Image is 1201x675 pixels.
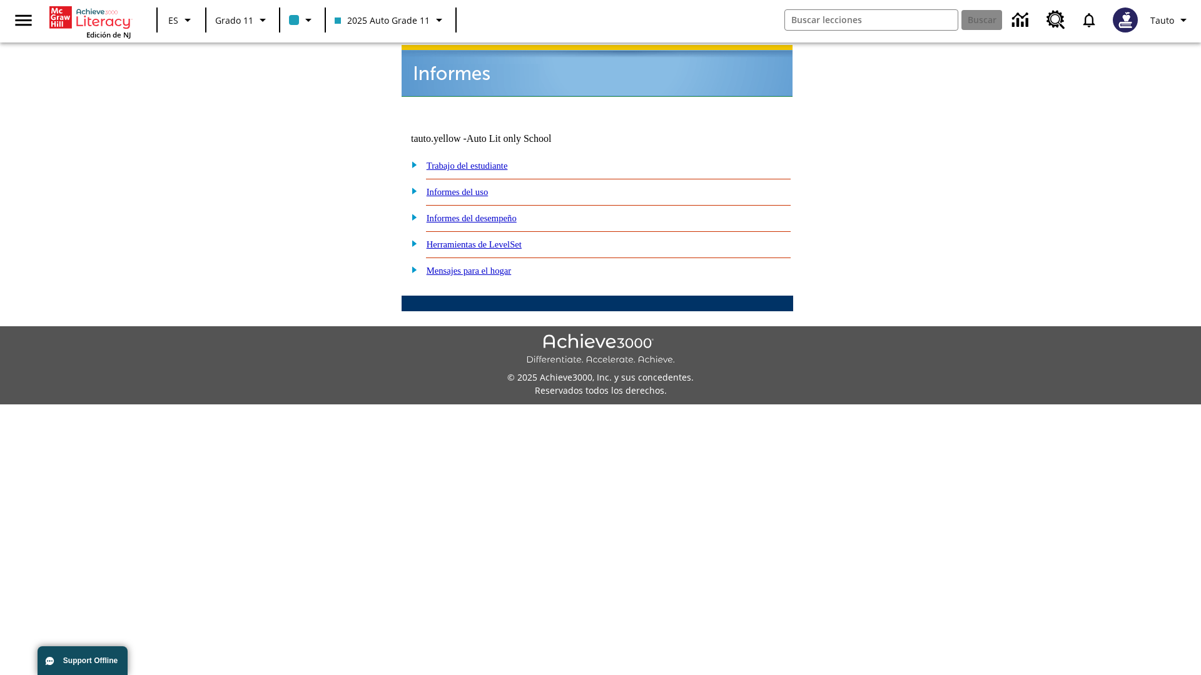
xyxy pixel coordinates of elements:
a: Notificaciones [1073,4,1105,36]
img: plus.gif [405,159,418,170]
button: Support Offline [38,646,128,675]
nobr: Auto Lit only School [467,133,552,144]
img: plus.gif [405,237,418,249]
button: Grado: Grado 11, Elige un grado [210,9,275,31]
span: 2025 Auto Grade 11 [335,14,430,27]
a: Centro de recursos, Se abrirá en una pestaña nueva. [1039,3,1073,37]
img: Achieve3000 Differentiate Accelerate Achieve [526,334,675,366]
a: Centro de información [1005,3,1039,37]
img: plus.gif [405,185,418,196]
a: Trabajo del estudiante [427,161,508,171]
img: plus.gif [405,264,418,275]
button: El color de la clase es azul claro. Cambiar el color de la clase. [284,9,321,31]
span: Support Offline [63,656,118,665]
button: Abrir el menú lateral [5,2,42,39]
span: Grado 11 [215,14,253,27]
button: Perfil/Configuración [1145,9,1196,31]
a: Informes del desempeño [427,213,517,223]
img: Avatar [1113,7,1138,32]
a: Herramientas de LevelSet [427,239,522,249]
button: Escoja un nuevo avatar [1105,4,1145,36]
img: plus.gif [405,211,418,222]
td: tauto.yellow - [411,133,641,144]
span: Tauto [1150,14,1174,27]
span: ES [168,14,178,27]
button: Clase: 2025 Auto Grade 11, Selecciona una clase [330,9,452,31]
a: Mensajes para el hogar [427,266,512,276]
a: Informes del uso [427,187,489,197]
button: Lenguaje: ES, Selecciona un idioma [161,9,201,31]
span: Edición de NJ [86,30,131,39]
img: header [402,45,793,97]
div: Portada [49,4,131,39]
input: Buscar campo [785,10,958,30]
